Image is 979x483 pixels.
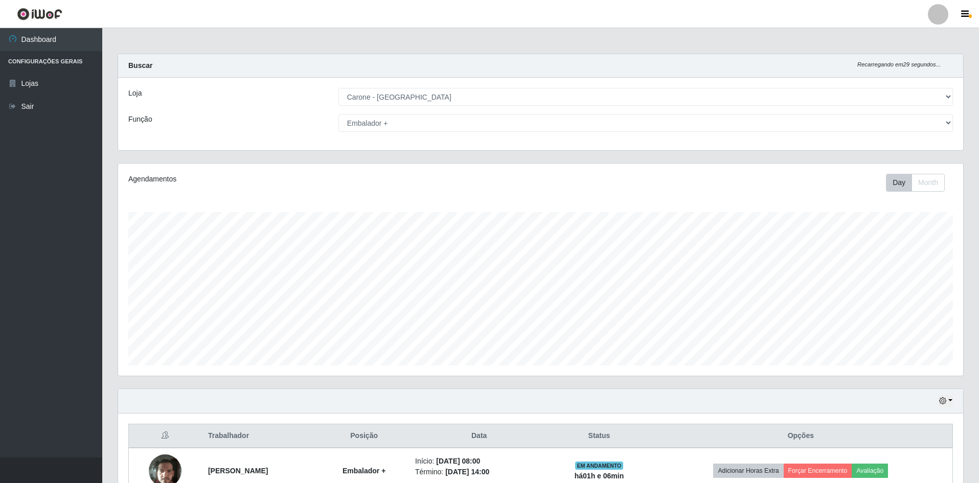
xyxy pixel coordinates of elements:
[343,467,385,475] strong: Embalador +
[886,174,945,192] div: First group
[549,424,649,448] th: Status
[857,61,941,67] i: Recarregando em 29 segundos...
[575,462,624,470] span: EM ANDAMENTO
[886,174,953,192] div: Toolbar with button groups
[575,472,624,480] strong: há 01 h e 06 min
[649,424,953,448] th: Opções
[415,467,543,477] li: Término:
[128,114,152,125] label: Função
[202,424,319,448] th: Trabalhador
[912,174,945,192] button: Month
[128,88,142,99] label: Loja
[436,457,480,465] time: [DATE] 08:00
[784,464,852,478] button: Forçar Encerramento
[445,468,489,476] time: [DATE] 14:00
[852,464,888,478] button: Avaliação
[208,467,268,475] strong: [PERSON_NAME]
[409,424,549,448] th: Data
[886,174,912,192] button: Day
[415,456,543,467] li: Início:
[319,424,409,448] th: Posição
[17,8,62,20] img: CoreUI Logo
[128,61,152,70] strong: Buscar
[713,464,783,478] button: Adicionar Horas Extra
[128,174,463,185] div: Agendamentos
